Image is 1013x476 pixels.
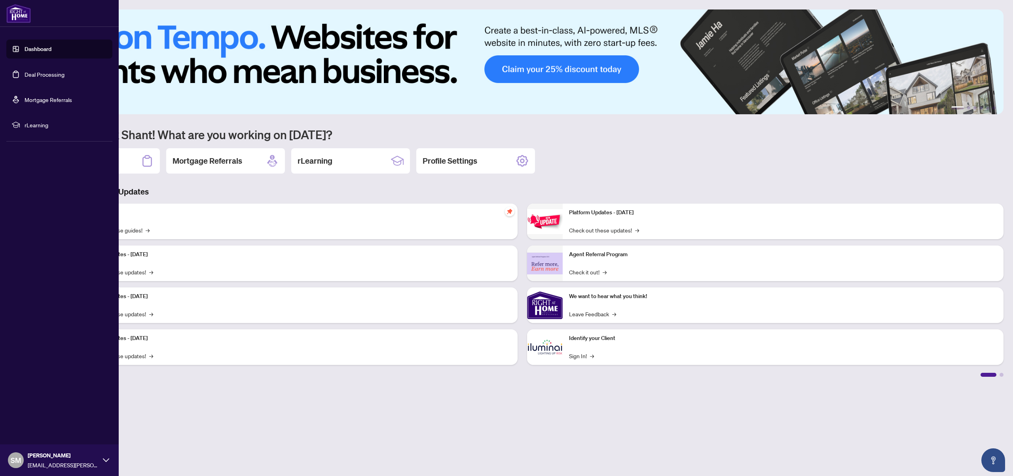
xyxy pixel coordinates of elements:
[981,448,1005,472] button: Open asap
[28,451,99,460] span: [PERSON_NAME]
[83,250,511,259] p: Platform Updates - [DATE]
[505,207,514,216] span: pushpin
[173,155,242,166] h2: Mortgage Referrals
[146,226,150,234] span: →
[527,329,563,365] img: Identify your Client
[527,209,563,234] img: Platform Updates - June 23, 2025
[25,121,107,129] span: rLearning
[635,226,639,234] span: →
[41,9,1004,114] img: Slide 0
[992,106,996,110] button: 6
[423,155,477,166] h2: Profile Settings
[569,250,997,259] p: Agent Referral Program
[6,4,31,23] img: logo
[986,106,989,110] button: 5
[83,208,511,217] p: Self-Help
[25,96,72,103] a: Mortgage Referrals
[11,455,21,466] span: SM
[569,334,997,343] p: Identify your Client
[612,310,616,318] span: →
[980,106,983,110] button: 4
[149,351,153,360] span: →
[527,287,563,323] img: We want to hear what you think!
[149,310,153,318] span: →
[967,106,970,110] button: 2
[41,127,1004,142] h1: Welcome back Shant! What are you working on [DATE]?
[590,351,594,360] span: →
[41,186,1004,197] h3: Brokerage & Industry Updates
[951,106,964,110] button: 1
[28,461,99,469] span: [EMAIL_ADDRESS][PERSON_NAME][DOMAIN_NAME]
[569,310,616,318] a: Leave Feedback→
[569,351,594,360] a: Sign In!→
[973,106,977,110] button: 3
[83,292,511,301] p: Platform Updates - [DATE]
[25,71,64,78] a: Deal Processing
[569,268,607,276] a: Check it out!→
[603,268,607,276] span: →
[527,253,563,274] img: Agent Referral Program
[569,208,997,217] p: Platform Updates - [DATE]
[569,226,639,234] a: Check out these updates!→
[83,334,511,343] p: Platform Updates - [DATE]
[569,292,997,301] p: We want to hear what you think!
[298,155,332,166] h2: rLearning
[25,45,51,53] a: Dashboard
[149,268,153,276] span: →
